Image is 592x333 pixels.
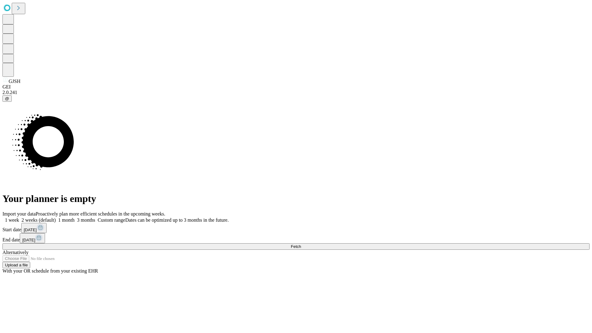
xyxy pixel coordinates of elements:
span: 1 month [58,217,75,223]
span: @ [5,96,9,101]
span: 1 week [5,217,19,223]
button: [DATE] [20,233,45,243]
div: GEI [2,84,590,90]
button: Fetch [2,243,590,250]
span: 3 months [77,217,95,223]
span: 2 weeks (default) [22,217,56,223]
button: [DATE] [21,223,47,233]
span: Alternatively [2,250,28,255]
button: Upload a file [2,262,30,268]
span: Import your data [2,211,36,216]
h1: Your planner is empty [2,193,590,204]
span: With your OR schedule from your existing EHR [2,268,98,273]
span: GJSH [9,79,20,84]
div: 2.0.241 [2,90,590,95]
span: Fetch [291,244,301,249]
div: Start date [2,223,590,233]
button: @ [2,95,12,102]
span: Proactively plan more efficient schedules in the upcoming weeks. [36,211,165,216]
span: [DATE] [22,238,35,242]
span: Dates can be optimized up to 3 months in the future. [125,217,228,223]
span: Custom range [98,217,125,223]
span: [DATE] [24,228,37,232]
div: End date [2,233,590,243]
